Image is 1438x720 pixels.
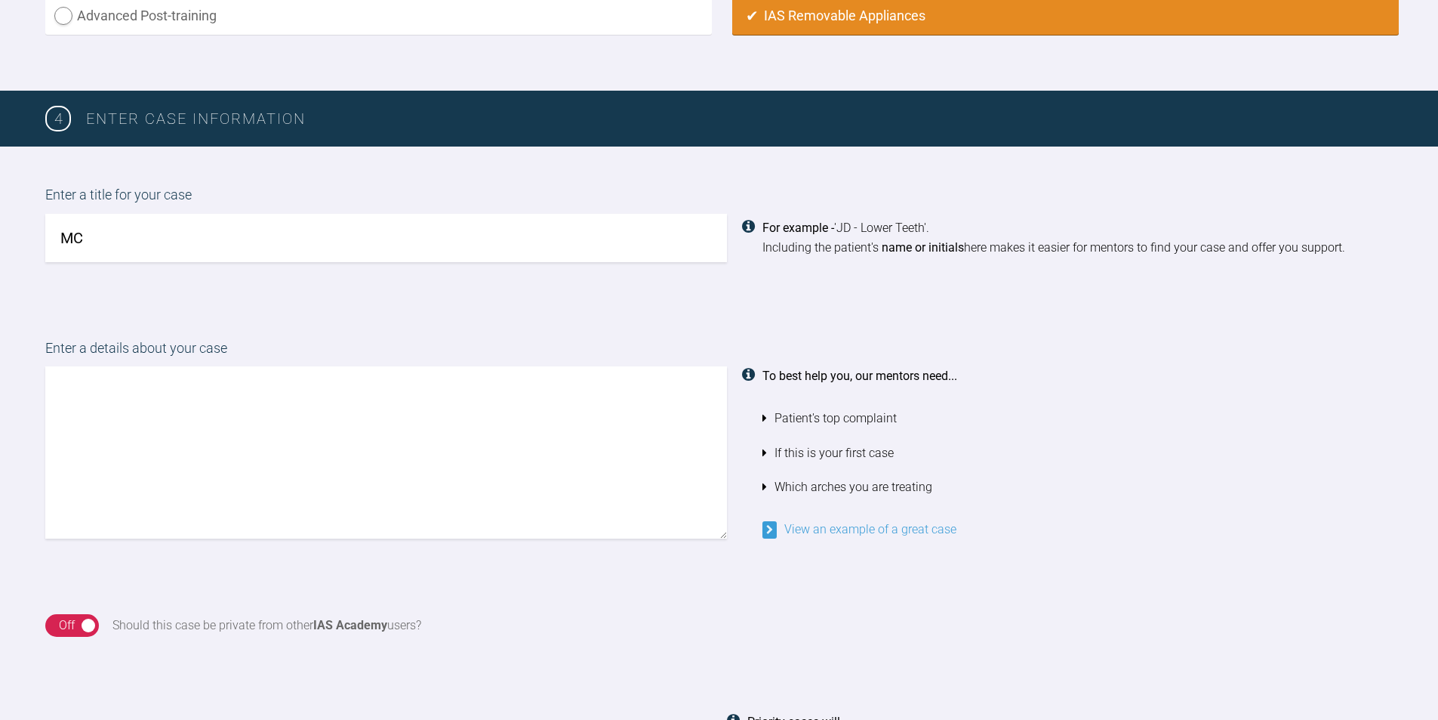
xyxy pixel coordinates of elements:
li: Patient's top complaint [762,401,1393,436]
li: If this is your first case [762,436,1393,471]
a: View an example of a great case [762,522,956,536]
strong: To best help you, our mentors need... [762,369,957,383]
strong: IAS Academy [313,618,387,632]
input: JD - Lower Teeth [45,214,727,262]
label: Enter a details about your case [45,338,1393,367]
h3: Enter case information [86,107,1393,131]
strong: For example - [762,221,834,235]
label: Enter a title for your case [45,184,1393,214]
strong: name or initials [882,240,964,255]
li: Which arches you are treating [762,470,1393,505]
div: 'JD - Lower Teeth'. Including the patient's here makes it easier for mentors to find your case an... [762,218,1393,257]
div: Should this case be private from other users? [112,616,421,635]
span: 4 [45,106,71,131]
div: Off [59,616,75,635]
